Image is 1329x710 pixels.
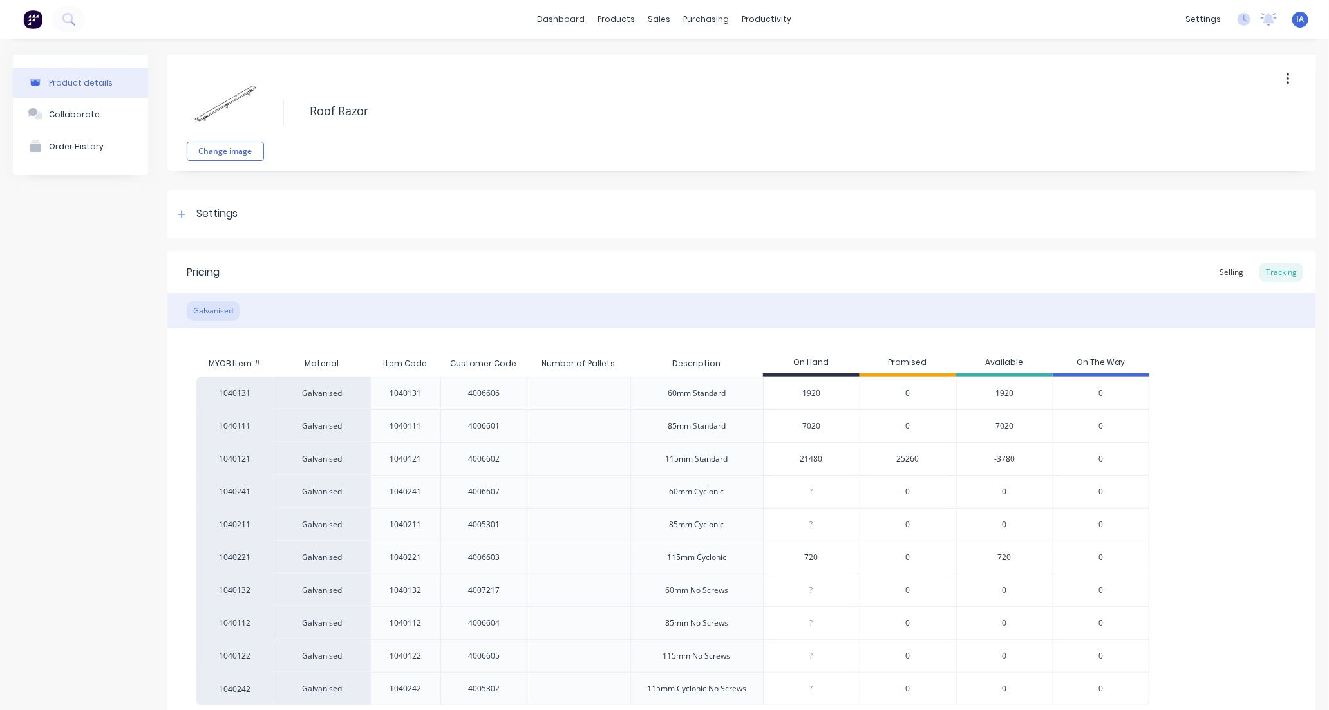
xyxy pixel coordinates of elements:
[274,508,370,541] div: Galvanised
[187,142,264,161] button: Change image
[956,672,1053,705] div: 0
[763,351,860,377] div: On Hand
[906,388,910,399] span: 0
[906,486,910,498] span: 0
[956,541,1053,574] div: 720
[906,420,910,432] span: 0
[764,673,860,705] div: ?
[677,10,736,29] div: purchasing
[531,10,592,29] a: dashboard
[665,617,728,629] div: 85mm No Screws
[468,388,500,399] div: 4006606
[764,574,860,606] div: ?
[196,409,274,442] div: 1040111
[274,574,370,606] div: Galvanised
[390,617,421,629] div: 1040112
[390,519,421,530] div: 1040211
[274,606,370,639] div: Galvanised
[906,650,910,662] span: 0
[274,672,370,705] div: Galvanised
[956,409,1053,442] div: 7020
[303,96,1191,126] textarea: Roof Razor
[196,351,274,377] div: MYOB Item #
[956,351,1053,377] div: Available
[196,508,274,541] div: 1040211
[390,388,421,399] div: 1040131
[468,453,500,465] div: 4006602
[764,541,860,574] div: 720
[764,509,860,541] div: ?
[764,607,860,639] div: ?
[13,98,148,130] button: Collaborate
[13,130,148,162] button: Order History
[196,639,274,672] div: 1040122
[274,351,370,377] div: Material
[13,68,148,98] button: Product details
[196,541,274,574] div: 1040221
[196,442,274,475] div: 1040121
[647,683,746,695] div: 115mm Cyclonic No Screws
[1098,584,1103,596] span: 0
[668,388,726,399] div: 60mm Standard
[468,552,500,563] div: 4006603
[468,420,500,432] div: 4006601
[956,475,1053,508] div: 0
[274,442,370,475] div: Galvanised
[662,348,731,380] div: Description
[196,475,274,508] div: 1040241
[390,420,421,432] div: 1040111
[531,348,625,380] div: Number of Pallets
[1098,420,1103,432] span: 0
[468,683,500,695] div: 4005302
[196,672,274,705] div: 1040242
[196,606,274,639] div: 1040112
[764,410,860,442] div: 7020
[468,650,500,662] div: 4006605
[1098,552,1103,563] span: 0
[1098,650,1103,662] span: 0
[49,78,113,88] div: Product details
[468,584,500,596] div: 4007217
[665,584,728,596] div: 60mm No Screws
[196,206,238,222] div: Settings
[906,683,910,695] span: 0
[373,348,437,380] div: Item Code
[956,606,1053,639] div: 0
[736,10,798,29] div: productivity
[1053,351,1149,377] div: On The Way
[956,574,1053,606] div: 0
[23,10,42,29] img: Factory
[956,639,1053,672] div: 0
[390,453,421,465] div: 1040121
[187,265,220,280] div: Pricing
[274,475,370,508] div: Galvanised
[860,351,956,377] div: Promised
[49,109,100,119] div: Collaborate
[274,409,370,442] div: Galvanised
[468,617,500,629] div: 4006604
[642,10,677,29] div: sales
[670,486,724,498] div: 60mm Cyclonic
[1098,519,1103,530] span: 0
[956,442,1053,475] div: -3780
[274,541,370,574] div: Galvanised
[1098,486,1103,498] span: 0
[764,476,860,508] div: ?
[1098,453,1103,465] span: 0
[274,639,370,672] div: Galvanised
[187,301,240,321] div: Galvanised
[468,486,500,498] div: 4006607
[956,508,1053,541] div: 0
[1098,617,1103,629] span: 0
[187,64,264,161] div: fileChange image
[667,552,726,563] div: 115mm Cyclonic
[1098,388,1103,399] span: 0
[49,142,104,151] div: Order History
[1213,263,1250,282] div: Selling
[906,617,910,629] span: 0
[390,552,421,563] div: 1040221
[906,552,910,563] span: 0
[906,519,910,530] span: 0
[764,640,860,672] div: ?
[468,519,500,530] div: 4005301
